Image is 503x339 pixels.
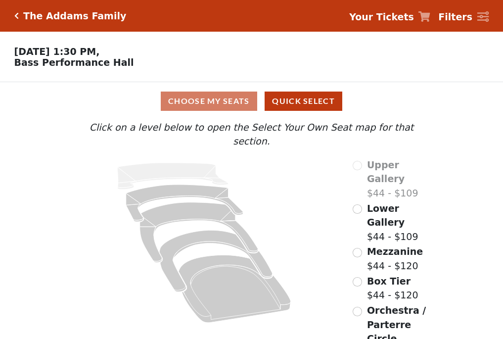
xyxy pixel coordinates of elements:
span: Mezzanine [367,246,423,257]
p: Click on a level below to open the Select Your Own Seat map for that section. [70,120,433,148]
span: Box Tier [367,276,411,287]
label: $44 - $109 [367,201,433,244]
label: $44 - $120 [367,244,423,273]
span: Upper Gallery [367,159,405,185]
button: Quick Select [265,92,342,111]
a: Filters [438,10,489,24]
a: Click here to go back to filters [14,12,19,19]
span: Lower Gallery [367,203,405,228]
strong: Your Tickets [349,11,414,22]
path: Upper Gallery - Seats Available: 0 [118,163,229,190]
a: Your Tickets [349,10,430,24]
path: Orchestra / Parterre Circle - Seats Available: 96 [179,255,291,323]
h5: The Addams Family [23,10,126,22]
path: Lower Gallery - Seats Available: 211 [126,185,243,222]
label: $44 - $120 [367,274,418,302]
label: $44 - $109 [367,158,433,200]
strong: Filters [438,11,472,22]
